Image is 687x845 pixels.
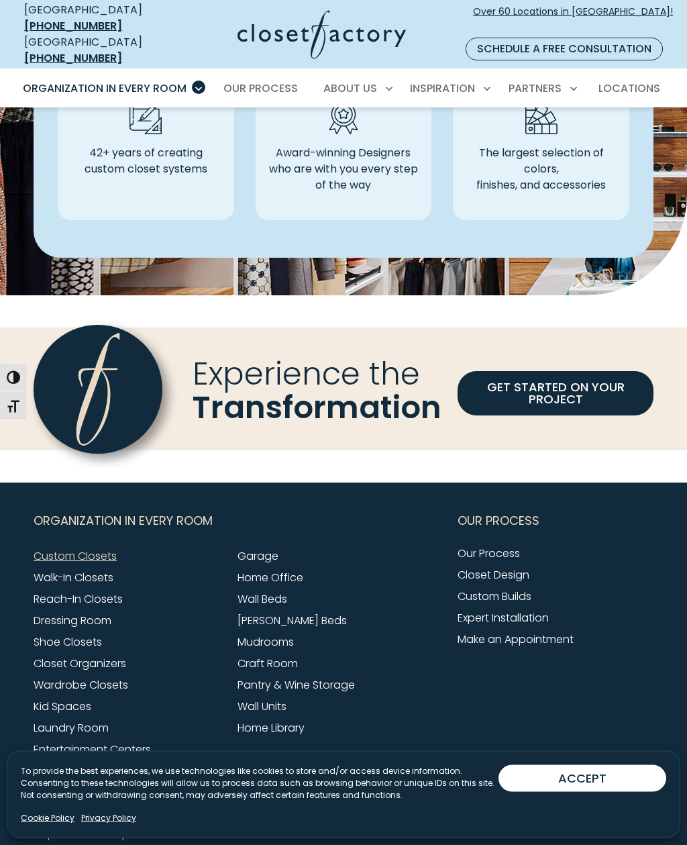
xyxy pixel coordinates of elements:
p: The largest selection of colors, finishes, and accessories [464,146,619,210]
a: Reach-In Closets [34,592,123,607]
span: Our Process [458,505,539,538]
a: Privacy Policy [81,812,136,824]
span: Locations [598,81,660,96]
div: [GEOGRAPHIC_DATA] [24,2,170,34]
a: Closet Organizers [34,656,126,672]
a: Laundry Room [34,721,109,736]
span: Experience the [193,353,420,397]
a: Expert Installation [458,611,549,626]
a: Dressing Room [34,613,111,629]
span: About Us [323,81,377,96]
a: Home Library [237,721,305,736]
img: Closet Factory Logo [237,10,406,59]
p: Award-winning Designers who are with you every step of the way [266,146,421,194]
a: Custom Closets [34,549,117,564]
a: Home Office [237,570,303,586]
span: Inspiration [410,81,475,96]
span: Over 60 Locations in [GEOGRAPHIC_DATA]! [473,5,673,33]
a: Mudrooms [237,635,294,650]
span: Transformation [193,386,441,430]
a: Wall Beds [237,592,287,607]
a: Craft Room [237,656,298,672]
a: Make an Appointment [458,632,574,648]
a: Pantry & Wine Storage [237,678,355,693]
a: Kid Spaces [34,699,91,715]
a: Garage [237,549,278,564]
p: To provide the best experiences, we use technologies like cookies to store and/or access device i... [21,765,498,801]
button: Footer Subnav Button - Organization in Every Room [34,505,441,538]
a: Wardrobe Closets [34,678,128,693]
a: [PHONE_NUMBER] [24,50,122,66]
a: Our Process [458,546,520,562]
a: Custom Builds [458,589,531,605]
a: Wall Units [237,699,286,715]
button: ACCEPT [498,765,666,792]
button: Footer Subnav Button - Our Process [458,505,653,538]
span: Organization in Every Room [34,505,213,538]
div: [GEOGRAPHIC_DATA] [24,34,170,66]
a: GET STARTED ON YOUR PROJECT [458,372,653,416]
a: Closet Design [458,568,529,583]
a: Cookie Policy [21,812,74,824]
a: Walk-In Closets [34,570,113,586]
span: Our Process [223,81,298,96]
p: 42+ years of creating custom closet systems [85,146,207,178]
a: [PERSON_NAME] Beds [237,613,347,629]
a: [PHONE_NUMBER] [24,18,122,34]
span: Partners [509,81,562,96]
a: Entertainment Centers [34,742,151,758]
nav: Primary Menu [13,70,674,107]
span: Organization in Every Room [23,81,187,96]
a: Shoe Closets [34,635,102,650]
a: Schedule a Free Consultation [466,38,663,60]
